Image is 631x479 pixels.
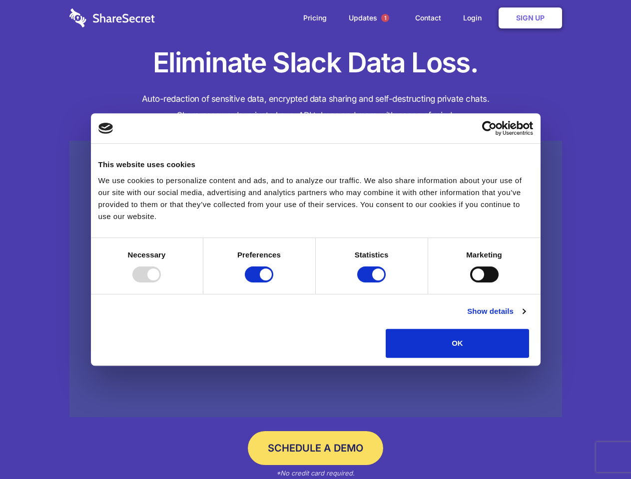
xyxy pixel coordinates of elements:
a: Sign Up [499,7,562,28]
img: logo-wordmark-white-trans-d4663122ce5f474addd5e946df7df03e33cb6a1c49d2221995e7729f52c070b2.svg [69,8,155,27]
a: Pricing [293,2,337,33]
a: Login [453,2,497,33]
strong: Necessary [128,250,166,259]
button: OK [386,329,529,358]
div: We use cookies to personalize content and ads, and to analyze our traffic. We also share informat... [98,175,533,223]
em: *No credit card required. [276,469,355,477]
a: Wistia video thumbnail [69,141,562,418]
a: Contact [405,2,451,33]
strong: Statistics [355,250,389,259]
a: Usercentrics Cookiebot - opens in a new window [446,121,533,136]
h1: Eliminate Slack Data Loss. [69,45,562,81]
div: This website uses cookies [98,159,533,171]
a: Show details [467,305,525,317]
img: logo [98,123,113,134]
a: Schedule a Demo [248,431,383,465]
span: 1 [381,14,389,22]
strong: Marketing [466,250,502,259]
h4: Auto-redaction of sensitive data, encrypted data sharing and self-destructing private chats. Shar... [69,91,562,124]
strong: Preferences [237,250,281,259]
